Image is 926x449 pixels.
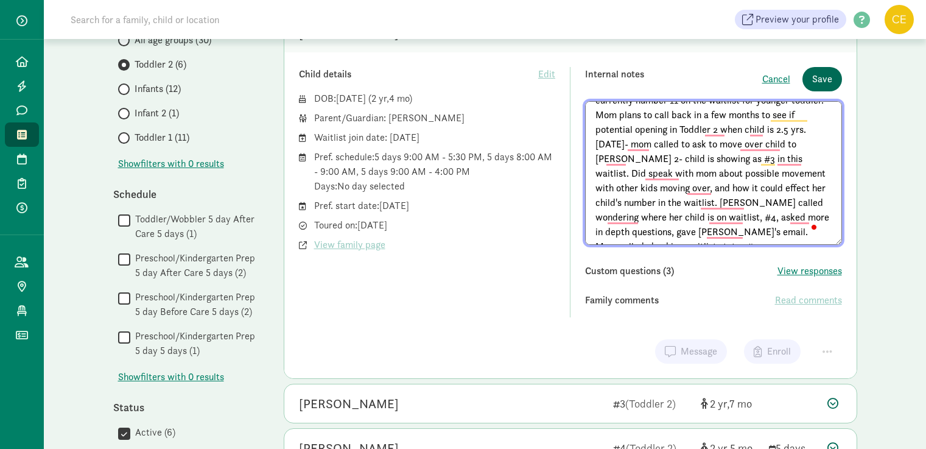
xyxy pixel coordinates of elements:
span: Preview your profile [756,12,839,27]
div: Family comments [585,293,775,308]
span: Infants (12) [135,82,181,96]
span: 2 [371,92,389,105]
div: Pref. start date: [DATE] [314,199,556,213]
button: Enroll [744,339,801,364]
label: Active (6) [130,425,175,440]
button: Save [802,67,842,91]
div: 3 [613,395,691,412]
div: Pref. schedule: 5 days 9:00 AM - 5:30 PM, 5 days 8:00 AM - 9:00 AM, 5 days 9:00 AM - 4:00 PM Days... [314,150,556,194]
span: All age groups (30) [135,33,211,48]
div: Internal notes [585,67,762,91]
span: (Toddler 2) [625,397,676,411]
textarea: To enrich screen reader interactions, please activate Accessibility in Grammarly extension settings [585,101,842,245]
iframe: Chat Widget [865,391,926,449]
span: Enroll [767,344,791,359]
div: Parent/Guardian: [PERSON_NAME] [314,111,556,126]
span: Toddler 2 (6) [135,57,186,72]
span: Show filters with 0 results [118,370,224,384]
label: Preschool/Kindergarten Prep 5 day 5 days (1) [130,329,259,358]
button: Showfilters with 0 results [118,157,224,171]
div: Schedule [113,186,259,202]
span: 7 [729,397,752,411]
span: Message [681,344,717,359]
button: Message [655,339,727,364]
span: Infant 2 (1) [135,106,179,121]
div: Waitlist join date: [DATE] [314,130,556,145]
button: Showfilters with 0 results [118,370,224,384]
div: Libby S [299,394,399,414]
span: Show filters with 0 results [118,157,224,171]
span: Save [812,72,832,87]
button: Cancel [762,72,790,87]
div: Status [113,399,259,415]
label: Preschool/Kindergarten Prep 5 day Before Care 5 days (2) [130,290,259,319]
span: 4 [389,92,409,105]
span: View family page [314,238,385,252]
div: Toured on: [DATE] [314,218,556,233]
a: Preview your profile [735,10,846,29]
label: Toddler/Wobbler 5 day After Care 5 days (1) [130,212,259,241]
label: Preschool/Kindergarten Prep 5 day After Care 5 days (2) [130,251,259,280]
span: Toddler 1 (11) [135,130,189,145]
span: Read comments [775,293,842,308]
div: DOB: ( ) [314,91,556,106]
span: [DATE] [336,92,366,105]
span: 2 [710,397,729,411]
input: Search for a family, child or location [63,7,405,32]
span: Edit [538,67,555,82]
div: [object Object] [701,395,759,412]
button: View responses [777,264,842,278]
div: Child details [299,67,539,82]
div: Custom questions (3) [585,264,777,278]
